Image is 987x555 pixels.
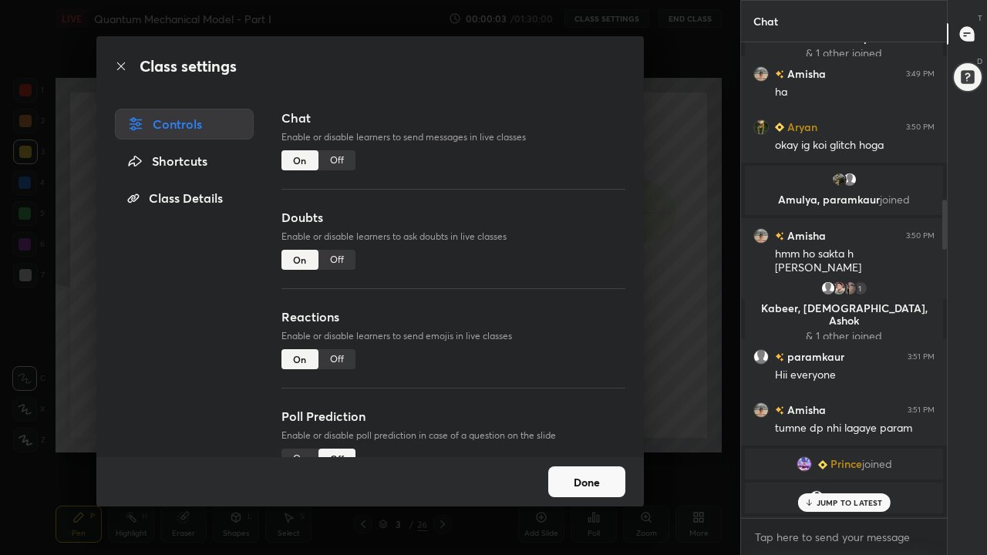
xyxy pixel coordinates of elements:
img: 42fd5368789b48519b03d77565a633ff.jpg [797,456,812,472]
img: 3d30fdac81d7424697066589b8761717.jpg [831,281,847,296]
img: default.png [842,172,857,187]
div: 1 [853,281,868,296]
div: Hii everyone [775,368,935,383]
div: Class Details [115,183,254,214]
p: Enable or disable learners to ask doubts in live classes [281,230,625,244]
span: joined [862,458,892,470]
span: Prince [830,458,862,470]
img: 905e3b040a2144c7815e48bf08575de9.jpg [809,490,824,506]
img: 4c477f027f974054835147db22d1607a.jpg [753,66,769,82]
h3: Doubts [281,208,625,227]
img: 6023d653a3884cd1a6300bad139c2be4.jpg [842,281,857,296]
span: You [830,492,849,504]
h3: Poll Prediction [281,407,625,425]
div: hmm ho sakta h [PERSON_NAME] [PERSON_NAME] [775,247,935,290]
h6: Amisha [784,227,826,244]
div: 3:50 PM [906,123,935,132]
span: joined [849,492,879,504]
img: no-rating-badge.077c3623.svg [775,406,784,415]
img: 4c477f027f974054835147db22d1607a.jpg [753,402,769,418]
div: On [281,349,318,369]
div: Off [318,349,355,369]
div: 3:51 PM [908,405,935,415]
img: 71e3fe3cbd9d4d24b1f2340022b42191.jpg [831,172,847,187]
div: 3:49 PM [906,69,935,79]
div: On [281,449,318,469]
p: [PERSON_NAME], AnubhabDeb..., Prithwirup [754,19,934,44]
div: tumne dp nhi lagaye param [775,421,935,436]
div: Shortcuts [115,146,254,177]
div: On [281,150,318,170]
img: no-rating-badge.077c3623.svg [775,70,784,79]
img: c0586c4361fa4eab9ba8390641785d51.jpg [753,119,769,135]
div: Off [318,150,355,170]
div: ha [775,85,935,100]
p: & 1 other joined [754,47,934,59]
button: Done [548,466,625,497]
span: joined [880,192,910,207]
p: Amulya, paramkaur [754,193,934,206]
p: Enable or disable learners to send messages in live classes [281,130,625,144]
p: Enable or disable learners to send emojis in live classes [281,329,625,343]
div: Off [318,449,355,469]
img: Learner_Badge_beginner_1_8b307cf2a0.svg [775,123,784,132]
h2: Class settings [140,55,237,78]
img: Learner_Badge_beginner_1_8b307cf2a0.svg [818,460,827,469]
h6: Amisha [784,402,826,418]
p: JUMP TO LATEST [817,498,883,507]
h6: Amisha [784,66,826,82]
div: grid [741,42,947,518]
p: Enable or disable poll prediction in case of a question on the slide [281,429,625,442]
h6: paramkaur [784,348,844,365]
p: D [977,55,982,67]
div: On [281,250,318,270]
img: no-rating-badge.077c3623.svg [775,232,784,240]
div: Off [318,250,355,270]
img: default.png [820,281,836,296]
img: no-rating-badge.077c3623.svg [775,353,784,362]
div: 3:51 PM [908,352,935,362]
h3: Chat [281,109,625,127]
p: Kabeer, [DEMOGRAPHIC_DATA], Ashok [754,302,934,327]
img: default.png [753,349,769,365]
div: okay ig koi glitch hoga [775,138,935,153]
h3: Reactions [281,308,625,326]
p: Chat [741,1,790,42]
div: Controls [115,109,254,140]
img: 4c477f027f974054835147db22d1607a.jpg [753,228,769,244]
p: & 1 other joined [754,330,934,342]
h6: Aryan [784,119,817,135]
p: T [978,12,982,24]
div: 3:50 PM [906,231,935,240]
